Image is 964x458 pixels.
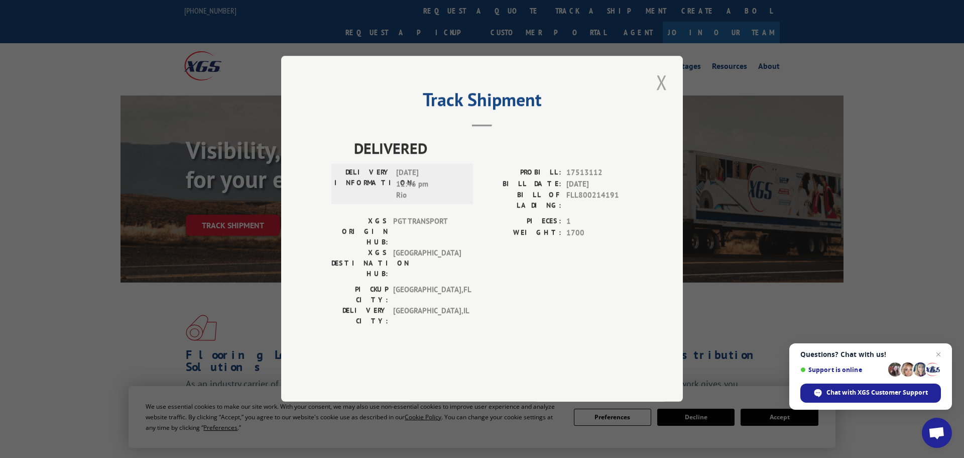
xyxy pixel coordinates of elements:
[334,167,391,202] label: DELIVERY INFORMATION:
[566,216,633,228] span: 1
[800,350,941,358] span: Questions? Chat with us!
[482,167,561,179] label: PROBILL:
[331,285,388,306] label: PICKUP CITY:
[922,418,952,448] a: Open chat
[826,388,928,397] span: Chat with XGS Customer Support
[482,216,561,228] label: PIECES:
[566,178,633,190] span: [DATE]
[331,93,633,112] h2: Track Shipment
[393,285,461,306] span: [GEOGRAPHIC_DATA] , FL
[653,68,670,96] button: Close modal
[800,384,941,403] span: Chat with XGS Customer Support
[482,178,561,190] label: BILL DATE:
[331,216,388,248] label: XGS ORIGIN HUB:
[331,248,388,280] label: XGS DESTINATION HUB:
[482,190,561,211] label: BILL OF LADING:
[566,167,633,179] span: 17513112
[482,227,561,239] label: WEIGHT:
[566,190,633,211] span: FLL800214191
[354,137,633,160] span: DELIVERED
[393,306,461,327] span: [GEOGRAPHIC_DATA] , IL
[800,366,885,374] span: Support is online
[331,306,388,327] label: DELIVERY CITY:
[566,227,633,239] span: 1700
[396,167,464,202] span: [DATE] 12:46 pm Rio
[393,216,461,248] span: PGT TRANSPORT
[393,248,461,280] span: [GEOGRAPHIC_DATA]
